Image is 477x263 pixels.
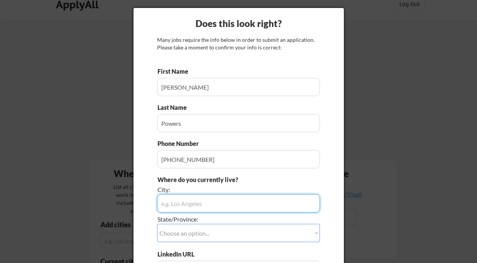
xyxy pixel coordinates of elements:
[157,78,320,96] input: Type here...
[157,176,277,184] div: Where do you currently live?
[157,139,203,148] div: Phone Number
[157,103,194,112] div: Last Name
[157,215,277,223] div: State/Province:
[157,194,320,212] input: e.g. Los Angeles
[157,36,320,51] div: Many jobs require the info below in order to submit an application. Please take a moment to confi...
[134,17,344,30] div: Does this look right?
[157,185,277,194] div: City:
[157,250,214,258] div: LinkedIn URL
[157,67,194,76] div: First Name
[157,114,320,132] input: Type here...
[157,150,320,168] input: Type here...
